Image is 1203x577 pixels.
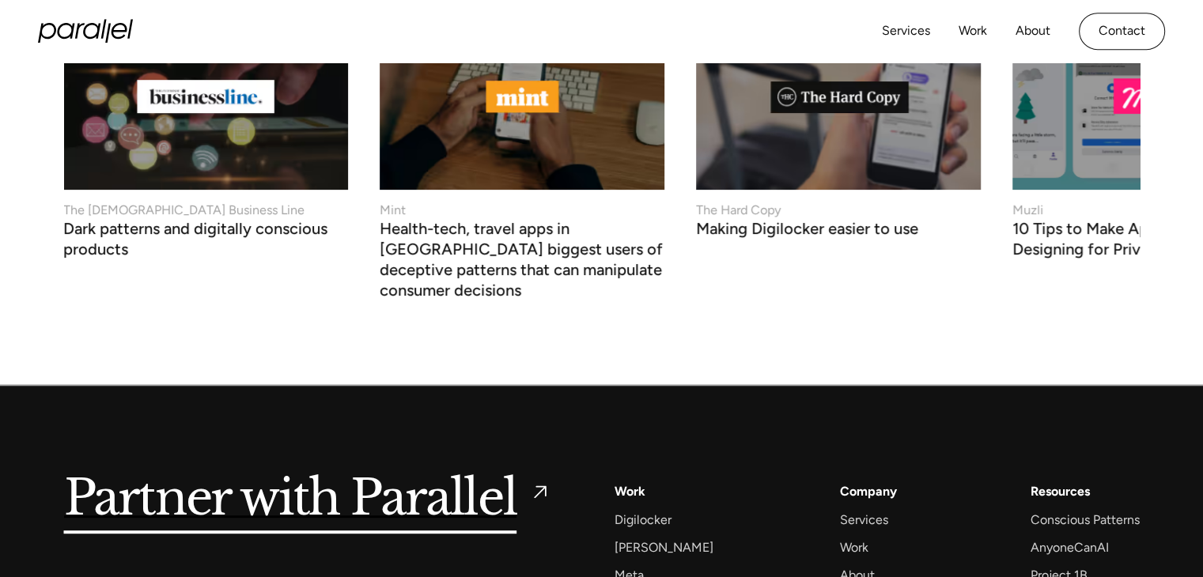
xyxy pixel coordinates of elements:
div: The Hard Copy [696,201,781,220]
a: [PERSON_NAME] [615,537,713,558]
a: Services [882,20,930,43]
a: Conscious Patterns [1030,509,1139,530]
a: Partner with Parallel [64,481,552,517]
h3: Health-tech, travel apps in [GEOGRAPHIC_DATA] biggest users of deceptive patterns that can manipu... [380,223,664,300]
h5: Partner with Parallel [64,481,517,517]
a: Digilocker [615,509,671,530]
a: Contact [1079,13,1165,50]
a: Work [615,481,645,502]
a: The Hard CopyMaking Digilocker easier to use [696,3,981,235]
div: The [DEMOGRAPHIC_DATA] Business Line [63,201,305,220]
a: Work [840,537,868,558]
h3: Making Digilocker easier to use [696,223,918,239]
a: Services [840,509,888,530]
div: Resources [1030,481,1089,502]
div: Muzli [1012,201,1043,220]
div: Mint [380,201,406,220]
h3: Dark patterns and digitally conscious products [63,223,348,259]
a: About [1016,20,1050,43]
a: The [DEMOGRAPHIC_DATA] Business LineDark patterns and digitally conscious products [63,3,348,255]
a: Company [840,481,897,502]
a: MintHealth-tech, travel apps in [GEOGRAPHIC_DATA] biggest users of deceptive patterns that can ma... [380,3,664,296]
a: AnyoneCanAI [1030,537,1108,558]
a: Work [959,20,987,43]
